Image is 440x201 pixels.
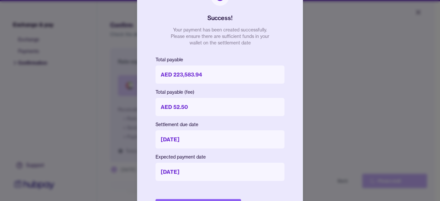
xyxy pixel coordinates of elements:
[156,130,284,148] p: [DATE]
[207,14,233,23] h2: Success!
[156,65,284,84] p: AED 223,583.94
[156,98,284,116] p: AED 52.50
[156,121,284,128] p: Settlement due date
[156,56,284,63] p: Total payable
[168,27,272,46] p: Your payment has been created successfully. Please ensure there are sufficient funds in your wall...
[156,154,284,160] p: Expected payment date
[156,163,284,181] p: [DATE]
[156,89,284,95] p: Total payable (fee)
